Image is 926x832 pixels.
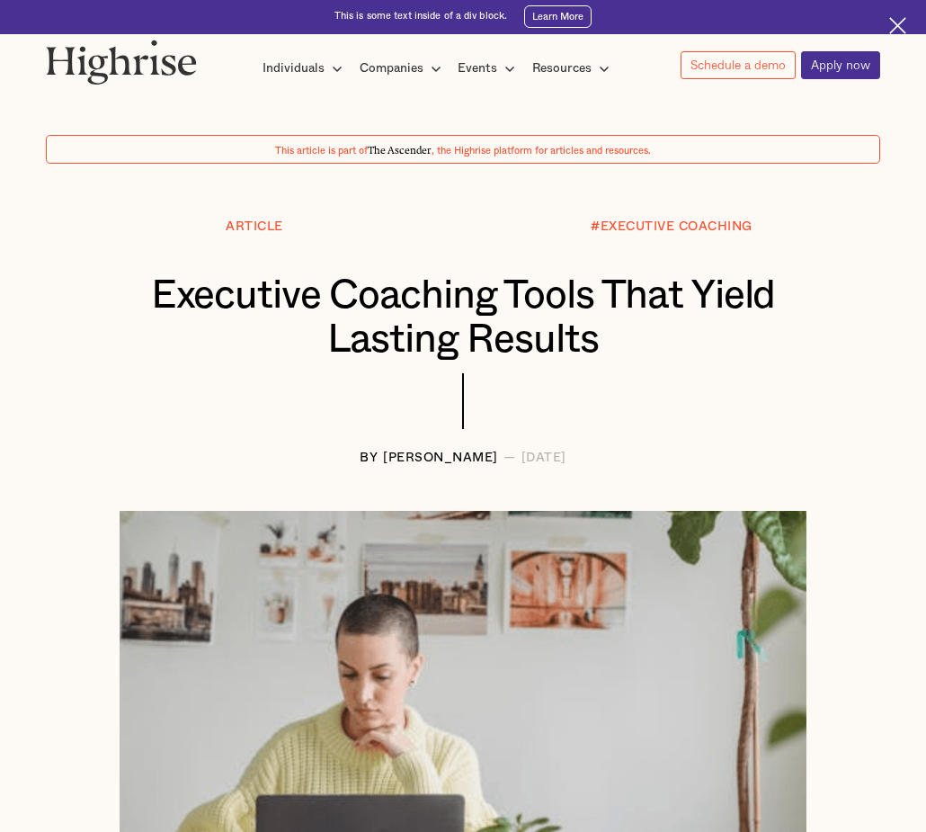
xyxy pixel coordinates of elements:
[383,452,498,466] div: [PERSON_NAME]
[521,452,566,466] div: [DATE]
[46,40,197,85] img: Highrise logo
[360,58,423,79] div: Companies
[226,220,283,235] div: Article
[263,58,348,79] div: Individuals
[458,58,497,79] div: Events
[524,5,592,28] a: Learn More
[532,58,615,79] div: Resources
[82,273,844,362] h1: Executive Coaching Tools That Yield Lasting Results
[368,142,432,154] span: The Ascender
[801,51,880,79] a: Apply now
[360,452,378,466] div: BY
[591,220,752,235] div: #EXECUTIVE COACHING
[334,10,507,23] div: This is some text inside of a div block.
[360,58,447,79] div: Companies
[503,452,516,466] div: —
[432,146,651,156] span: , the Highrise platform for articles and resources.
[532,58,592,79] div: Resources
[889,17,906,34] img: Cross icon
[263,58,325,79] div: Individuals
[681,51,796,79] a: Schedule a demo
[275,146,368,156] span: This article is part of
[458,58,521,79] div: Events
